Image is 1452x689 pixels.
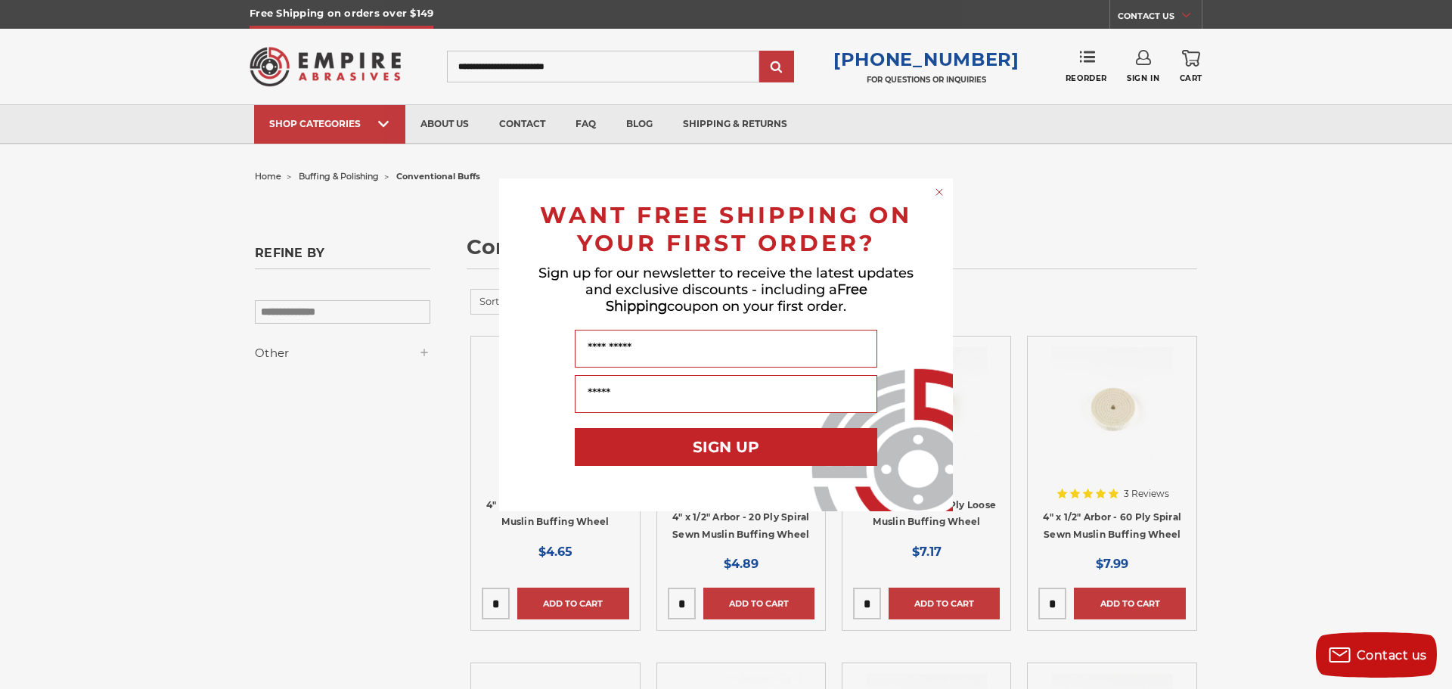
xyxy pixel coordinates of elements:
span: Sign up for our newsletter to receive the latest updates and exclusive discounts - including a co... [538,265,914,315]
button: Close dialog [932,185,947,200]
button: SIGN UP [575,428,877,466]
span: Free Shipping [606,281,867,315]
span: WANT FREE SHIPPING ON YOUR FIRST ORDER? [540,201,912,257]
span: Contact us [1357,648,1427,663]
button: Contact us [1316,632,1437,678]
